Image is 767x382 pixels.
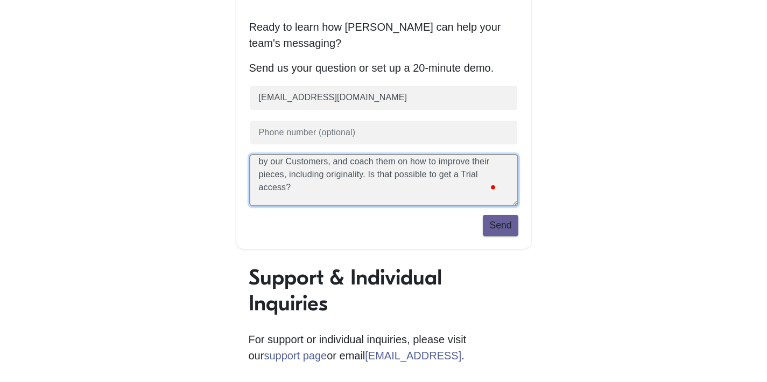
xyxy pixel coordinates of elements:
[249,265,519,316] h1: Support & Individual Inquiries
[264,350,327,362] a: support page
[249,85,518,111] input: Business email (required)
[483,215,518,235] button: Send
[249,60,518,76] p: Send us your question or set up a 20-minute demo.
[249,120,518,146] input: Phone number (optional)
[249,154,518,206] textarea: To enrich screen reader interactions, please activate Accessibility in Grammarly extension settings
[249,19,518,51] p: Ready to learn how [PERSON_NAME] can help your team's messaging?
[365,350,461,362] a: [EMAIL_ADDRESS]
[249,331,519,364] p: For support or individual inquiries, please visit our or email .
